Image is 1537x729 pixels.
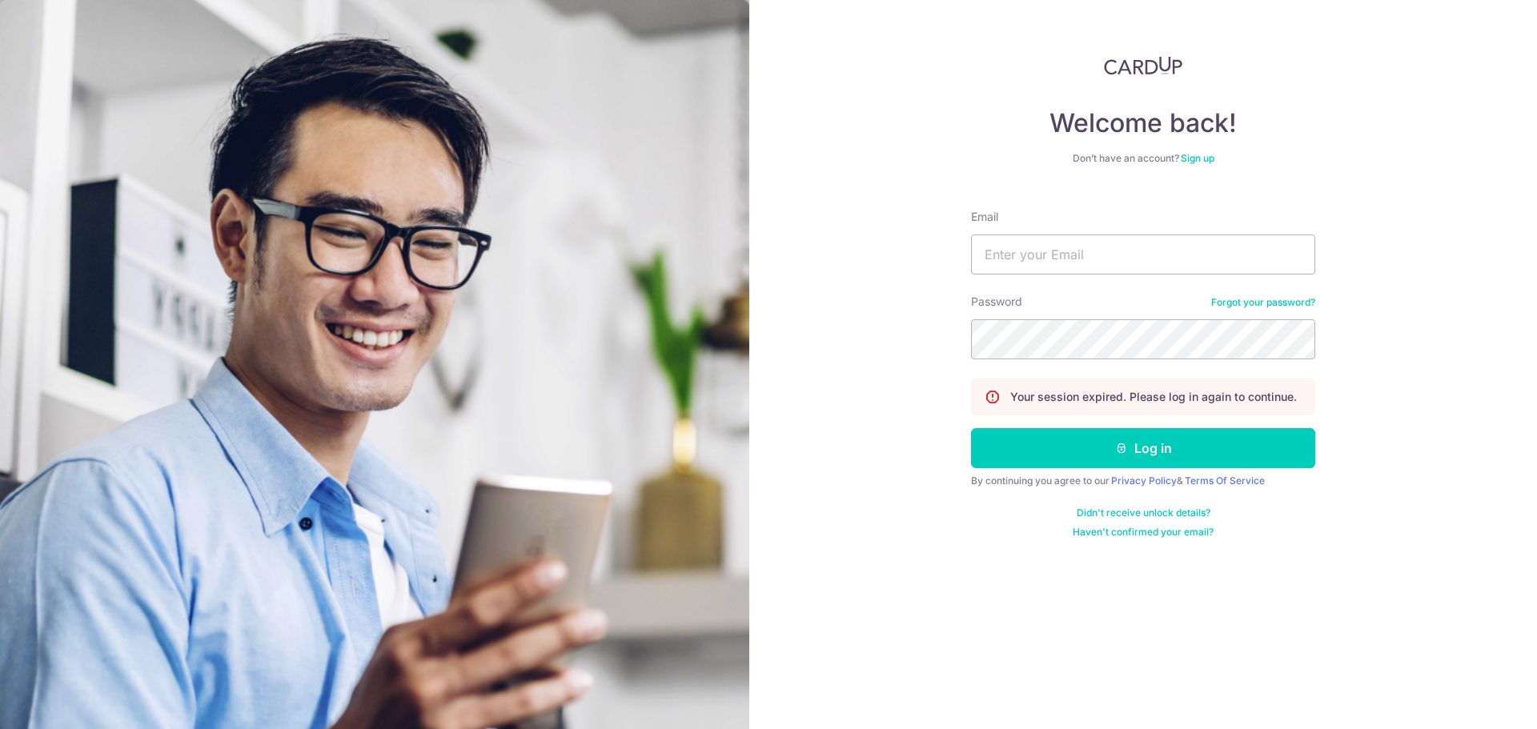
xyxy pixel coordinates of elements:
label: Password [971,294,1022,310]
button: Log in [971,428,1315,468]
div: Don’t have an account? [971,152,1315,165]
a: Sign up [1181,152,1214,164]
a: Terms Of Service [1185,475,1265,487]
p: Your session expired. Please log in again to continue. [1010,389,1297,405]
a: Haven't confirmed your email? [1073,526,1214,539]
label: Email [971,209,998,225]
input: Enter your Email [971,234,1315,274]
a: Forgot your password? [1211,296,1315,309]
div: By continuing you agree to our & [971,475,1315,487]
a: Privacy Policy [1111,475,1177,487]
a: Didn't receive unlock details? [1077,507,1210,519]
h4: Welcome back! [971,107,1315,139]
img: CardUp Logo [1104,56,1182,75]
